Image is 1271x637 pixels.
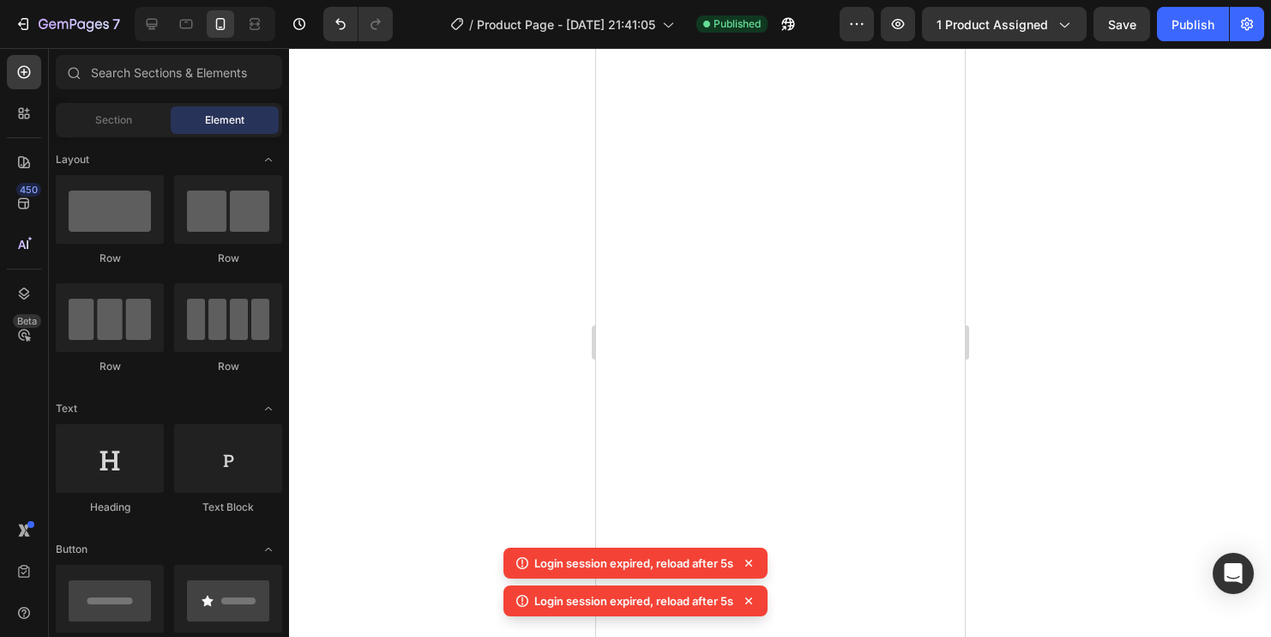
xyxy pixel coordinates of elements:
div: Publish [1172,15,1214,33]
button: Publish [1157,7,1229,41]
div: Row [174,251,282,266]
span: Toggle open [255,146,282,173]
div: Row [56,359,164,374]
span: Section [95,112,132,128]
button: 1 product assigned [922,7,1087,41]
div: Open Intercom Messenger [1213,553,1254,594]
span: Save [1108,17,1136,32]
span: Text [56,401,77,416]
span: Published [714,16,761,32]
div: Row [56,251,164,266]
input: Search Sections & Elements [56,55,282,89]
button: 7 [7,7,128,41]
span: Button [56,542,87,557]
span: Element [205,112,244,128]
div: Undo/Redo [323,7,393,41]
button: Save [1093,7,1150,41]
p: Login session expired, reload after 5s [534,555,733,572]
div: Beta [13,314,41,328]
span: / [469,15,473,33]
div: Heading [56,500,164,515]
div: Text Block [174,500,282,515]
span: Layout [56,152,89,167]
iframe: Design area [596,48,965,637]
div: 450 [16,183,41,197]
span: Product Page - [DATE] 21:41:05 [477,15,655,33]
p: 7 [112,14,120,34]
span: Toggle open [255,395,282,422]
span: Toggle open [255,536,282,563]
span: 1 product assigned [937,15,1048,33]
p: Login session expired, reload after 5s [534,592,733,610]
div: Row [174,359,282,374]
